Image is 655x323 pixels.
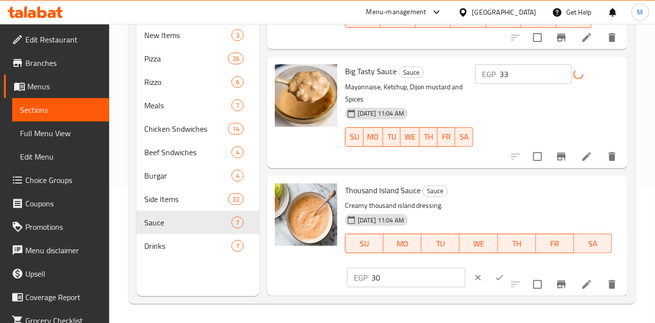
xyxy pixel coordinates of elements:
[502,237,532,251] span: TH
[231,240,244,252] div: items
[144,217,231,228] span: Sauce
[136,94,259,117] div: Meals7
[136,187,259,211] div: Side Items22
[232,101,243,110] span: 7
[367,130,379,144] span: MO
[345,234,384,253] button: SU
[144,53,228,64] span: Pizza
[232,218,243,227] span: 7
[550,145,573,168] button: Branch-specific-item
[399,66,424,78] div: Sauce
[20,104,101,116] span: Sections
[442,130,452,144] span: FR
[345,183,421,198] span: Thousand Island Sauce
[401,127,420,147] button: WE
[4,28,109,51] a: Edit Restaurant
[637,7,643,18] span: M
[349,11,377,25] span: SU
[399,67,424,78] span: Sauce
[136,141,259,164] div: Beef Sndwiches4
[144,170,231,182] span: Burgar
[349,130,360,144] span: SU
[349,237,380,251] span: SU
[25,198,101,209] span: Coupons
[525,11,553,25] span: FR
[550,26,573,49] button: Branch-specific-item
[600,273,624,296] button: delete
[228,123,244,135] div: items
[345,127,364,147] button: SU
[4,262,109,285] a: Upsell
[12,98,109,121] a: Sections
[275,64,337,127] img: Big Tasty Sauce
[540,237,570,251] span: FR
[4,285,109,309] a: Coverage Report
[229,195,243,204] span: 22
[467,267,489,288] button: clear
[25,268,101,280] span: Upsell
[472,7,537,18] div: [GEOGRAPHIC_DATA]
[455,127,473,147] button: SA
[144,76,231,88] span: Rizzo
[345,64,397,79] span: Big Tasty Sauce
[4,75,109,98] a: Menus
[25,174,101,186] span: Choice Groups
[25,57,101,69] span: Branches
[136,23,259,47] div: New Items3
[20,151,101,162] span: Edit Menu
[438,127,456,147] button: FR
[550,273,573,296] button: Branch-specific-item
[354,216,408,225] span: [DATE] 11:04 AM
[20,127,101,139] span: Full Menu View
[231,100,244,111] div: items
[490,11,518,25] span: TH
[422,234,460,253] button: TU
[560,11,588,25] span: SA
[25,34,101,45] span: Edit Restaurant
[536,234,574,253] button: FR
[354,109,408,118] span: [DATE] 11:04 AM
[424,130,434,144] span: TH
[136,164,259,187] div: Burgar4
[136,20,259,262] nav: Menu sections
[136,70,259,94] div: Rizzo6
[144,123,228,135] span: Chicken Sndwiches
[144,146,231,158] span: Beef Sndwiches
[136,211,259,234] div: Sauce7
[25,291,101,303] span: Coverage Report
[231,29,244,41] div: items
[144,29,231,41] span: New Items
[489,267,510,288] button: ok
[600,145,624,168] button: delete
[498,234,536,253] button: TH
[4,239,109,262] a: Menu disclaimer
[345,81,473,105] p: Mayonnaise, Ketchup, Dijon mustard and Spices
[136,117,259,141] div: Chicken Sndwiches14
[383,127,401,147] button: TU
[231,146,244,158] div: items
[228,53,244,64] div: items
[385,11,412,25] span: MO
[371,268,465,287] input: Please enter price
[231,217,244,228] div: items
[384,234,422,253] button: MO
[232,242,243,251] span: 7
[136,47,259,70] div: Pizza26
[12,145,109,168] a: Edit Menu
[144,193,228,205] span: Side Items
[463,237,494,251] span: WE
[144,240,231,252] div: Drinks
[275,183,337,246] img: Thousand Island Sauce
[423,185,448,197] div: Sauce
[25,221,101,233] span: Promotions
[364,127,383,147] button: MO
[4,168,109,192] a: Choice Groups
[420,127,438,147] button: TH
[27,81,101,92] span: Menus
[232,148,243,157] span: 4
